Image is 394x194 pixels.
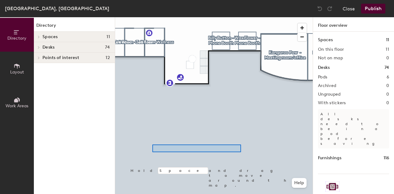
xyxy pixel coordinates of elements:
[318,64,330,71] h1: Desks
[343,4,355,14] button: Close
[6,103,28,109] span: Work Areas
[384,64,389,71] h1: 74
[361,4,385,14] button: Publish
[318,83,336,88] h2: Archived
[106,55,110,60] span: 12
[42,45,54,50] span: Desks
[386,92,389,97] h2: 0
[318,92,341,97] h2: Ungrouped
[327,6,333,12] img: Redo
[42,55,79,60] span: Points of interest
[10,69,24,75] span: Layout
[34,22,115,32] h1: Directory
[318,101,346,105] h2: With stickers
[7,36,26,41] span: Directory
[313,17,394,32] h1: Floor overview
[387,75,389,80] h2: 6
[317,6,323,12] img: Undo
[386,47,389,52] h2: 11
[318,109,389,148] p: All desks need to be in a pod before saving
[318,155,341,161] h1: Furnishings
[386,56,389,61] h2: 0
[5,5,109,12] div: [GEOGRAPHIC_DATA], [GEOGRAPHIC_DATA]
[318,75,327,80] h2: Pods
[107,34,110,39] span: 11
[325,181,340,192] img: Sticker logo
[42,34,58,39] span: Spaces
[105,45,110,50] span: 74
[292,178,307,188] button: Help
[318,37,333,43] h1: Spaces
[318,47,344,52] h2: On this floor
[384,155,389,161] h1: 116
[386,37,389,43] h1: 11
[386,83,389,88] h2: 0
[318,56,343,61] h2: Not on map
[386,101,389,105] h2: 0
